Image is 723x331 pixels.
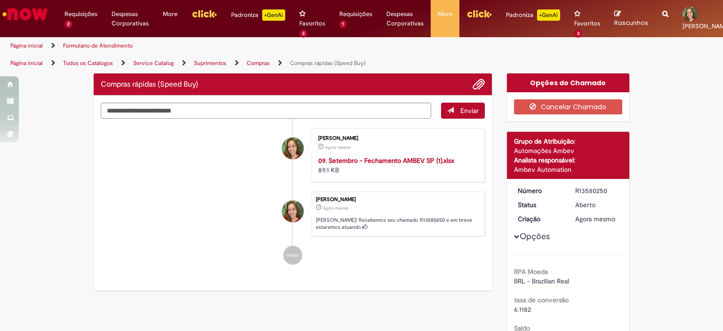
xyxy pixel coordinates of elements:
a: Suprimentos [194,59,226,67]
div: R13580250 [575,186,619,195]
a: Página inicial [10,59,43,67]
div: Grupo de Atribuição: [514,137,623,146]
a: Service Catalog [133,59,174,67]
div: Giovanna Costa Lima [282,201,304,222]
div: Opções do Chamado [507,73,630,92]
span: Agora mesmo [575,215,615,223]
div: Analista responsável: [514,155,623,165]
a: 09. Setembro - Fechamento AMBEV SP (1).xlsx [318,156,454,165]
div: Automações Ambev [514,146,623,155]
a: Rascunhos [614,10,648,27]
ul: Trilhas de página [7,37,475,55]
a: Compras [247,59,270,67]
img: click_logo_yellow_360x200.png [466,7,492,21]
a: Página inicial [10,42,43,49]
span: 3 [299,30,307,38]
dt: Status [511,200,569,210]
img: click_logo_yellow_360x200.png [192,7,217,21]
button: Cancelar Chamado [514,99,623,114]
div: [PERSON_NAME] [316,197,480,202]
span: BRL - Brazilian Real [514,277,569,285]
div: Aberto [575,200,619,210]
span: More [163,9,177,19]
span: 6.1182 [514,305,531,314]
span: 1 [339,20,346,28]
div: Giovanna Costa Lima [282,137,304,159]
div: Ambev Automation [514,165,623,174]
ul: Histórico de tíquete [101,119,485,274]
button: Adicionar anexos [473,78,485,90]
span: Enviar [460,106,479,115]
span: More [438,9,452,19]
div: Padroniza [231,9,285,21]
img: ServiceNow [1,5,49,24]
div: 30/09/2025 09:55:11 [575,214,619,224]
button: Enviar [441,103,485,119]
a: Todos os Catálogos [63,59,113,67]
div: 89.1 KB [318,156,475,175]
span: Agora mesmo [325,145,351,150]
span: Favoritos [574,19,600,28]
span: Rascunhos [614,18,648,27]
span: 3 [574,30,582,38]
p: +GenAi [537,9,560,21]
span: Requisições [339,9,372,19]
span: Favoritos [299,19,325,28]
time: 30/09/2025 09:54:52 [325,145,351,150]
b: taxa de conversão [514,296,569,304]
span: 2 [64,20,72,28]
span: Despesas Corporativas [386,9,424,28]
textarea: Digite sua mensagem aqui... [101,103,431,119]
time: 30/09/2025 09:55:11 [575,215,615,223]
a: Formulário de Atendimento [63,42,133,49]
div: [PERSON_NAME] [318,136,475,141]
time: 30/09/2025 09:55:11 [323,205,348,211]
ul: Trilhas de página [7,55,475,72]
li: Giovanna Costa Lima [101,192,485,237]
div: Padroniza [506,9,560,21]
span: Despesas Corporativas [112,9,149,28]
dt: Criação [511,214,569,224]
dt: Número [511,186,569,195]
h2: Compras rápidas (Speed Buy) Histórico de tíquete [101,81,198,89]
span: Requisições [64,9,97,19]
a: Compras rápidas (Speed Buy) [290,59,366,67]
b: RPA Moeda [514,267,548,276]
p: [PERSON_NAME]! Recebemos seu chamado R13580250 e em breve estaremos atuando. [316,217,480,231]
p: +GenAi [262,9,285,21]
span: Agora mesmo [323,205,348,211]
